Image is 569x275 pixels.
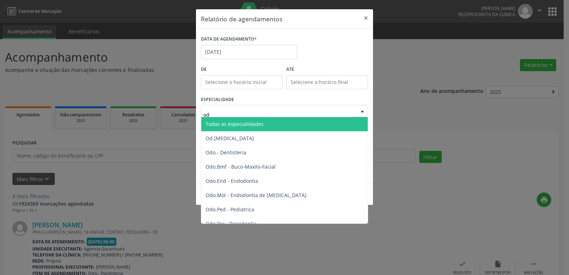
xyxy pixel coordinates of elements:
span: Odo.Per - Periodontia [206,220,257,227]
button: Close [359,9,373,27]
h5: Relatório de agendamentos [201,14,282,23]
span: Odo.Bmf - Buco-Maxilo-Facial [206,163,276,170]
label: ESPECIALIDADE [201,94,234,105]
input: Selecione o horário final [286,75,368,89]
span: Odo.Ped - Pediatrica [206,206,254,213]
input: Selecione uma data ou intervalo [201,45,297,59]
span: Odo.Mol - Endodontia de [MEDICAL_DATA] [206,192,307,199]
label: De [201,64,283,75]
span: Odo.End - Endodontia [206,178,258,184]
span: Todas as especialidades [206,121,264,127]
label: ATÉ [286,64,368,75]
span: Odo.- Dentisteria [206,149,246,156]
label: DATA DE AGENDAMENTO [201,34,257,45]
input: Selecione o horário inicial [201,75,283,89]
input: Seleciona uma especialidade [203,107,353,122]
span: Od.[MEDICAL_DATA] [206,135,254,142]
